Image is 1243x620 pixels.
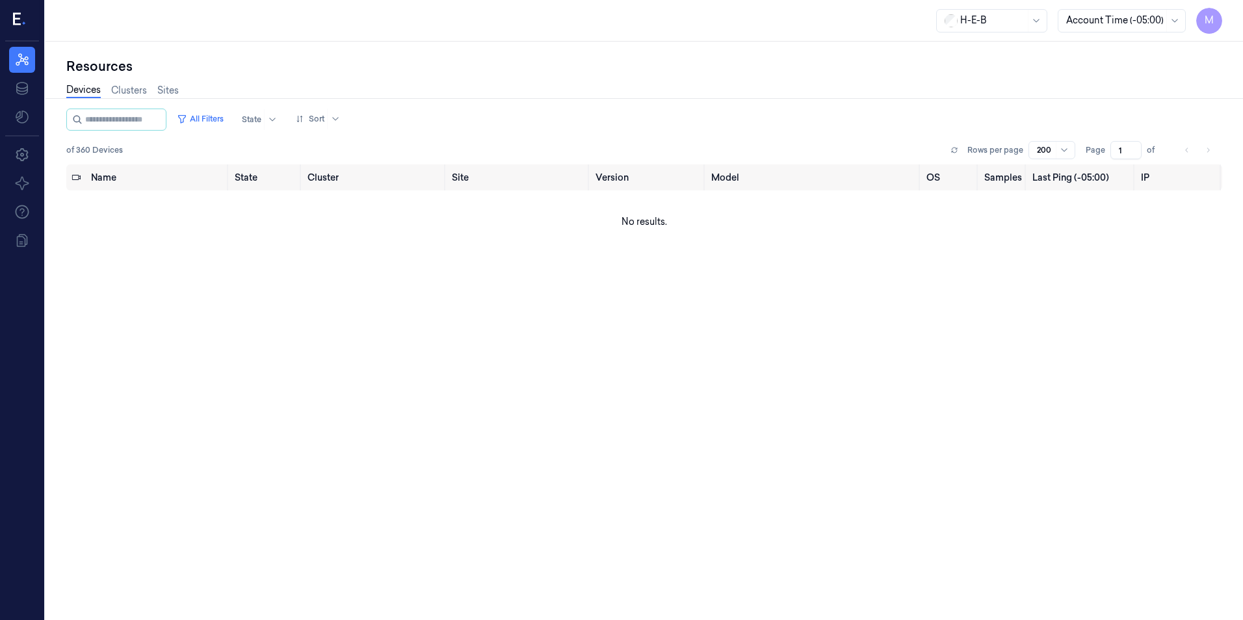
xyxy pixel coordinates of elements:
[157,84,179,97] a: Sites
[229,164,302,190] th: State
[66,83,101,98] a: Devices
[111,84,147,97] a: Clusters
[1086,144,1105,156] span: Page
[1136,164,1222,190] th: IP
[447,164,590,190] th: Site
[979,164,1027,190] th: Samples
[967,144,1023,156] p: Rows per page
[66,57,1222,75] div: Resources
[302,164,447,190] th: Cluster
[921,164,979,190] th: OS
[172,109,229,129] button: All Filters
[1147,144,1168,156] span: of
[1178,141,1217,159] nav: pagination
[1196,8,1222,34] button: M
[66,144,123,156] span: of 360 Devices
[706,164,922,190] th: Model
[66,190,1222,253] td: No results.
[1027,164,1136,190] th: Last Ping (-05:00)
[86,164,229,190] th: Name
[590,164,706,190] th: Version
